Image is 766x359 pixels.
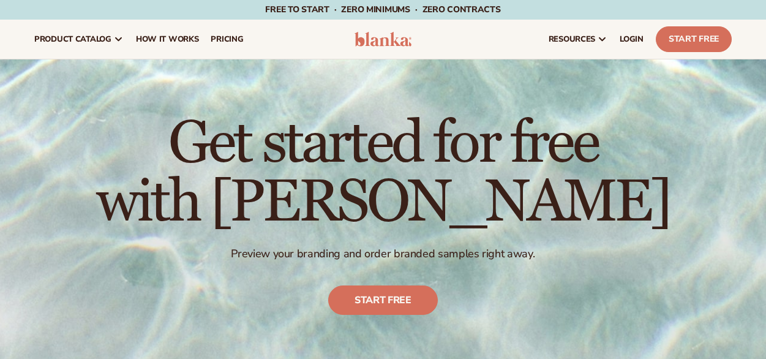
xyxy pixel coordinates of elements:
a: How It Works [130,20,205,59]
span: Free to start · ZERO minimums · ZERO contracts [265,4,500,15]
h1: Get started for free with [PERSON_NAME] [96,115,670,232]
span: LOGIN [620,34,644,44]
img: logo [355,32,412,47]
a: Start Free [656,26,732,52]
p: Preview your branding and order branded samples right away. [96,247,670,261]
span: How It Works [136,34,199,44]
a: product catalog [28,20,130,59]
span: product catalog [34,34,111,44]
span: resources [549,34,595,44]
a: resources [543,20,614,59]
a: Start free [328,285,438,315]
span: pricing [211,34,243,44]
a: pricing [205,20,249,59]
a: LOGIN [614,20,650,59]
